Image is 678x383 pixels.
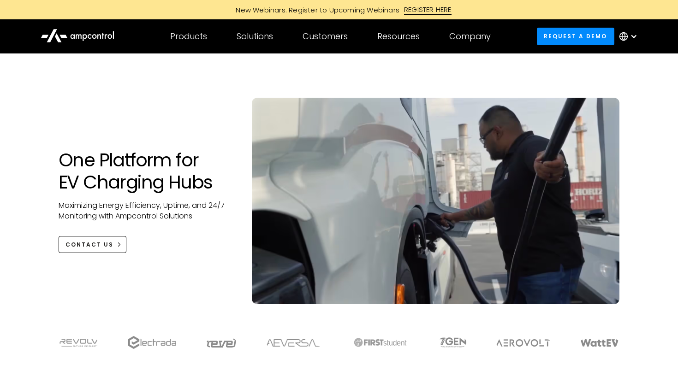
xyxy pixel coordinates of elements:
[226,5,404,15] div: New Webinars: Register to Upcoming Webinars
[496,339,551,347] img: Aerovolt Logo
[59,200,233,221] p: Maximizing Energy Efficiency, Uptime, and 24/7 Monitoring with Ampcontrol Solutions
[303,31,348,41] div: Customers
[377,31,420,41] div: Resources
[128,336,176,349] img: electrada logo
[65,241,113,249] div: CONTACT US
[237,31,273,41] div: Solutions
[170,31,207,41] div: Products
[59,236,126,253] a: CONTACT US
[131,5,547,15] a: New Webinars: Register to Upcoming WebinarsREGISTER HERE
[449,31,491,41] div: Company
[59,149,233,193] h1: One Platform for EV Charging Hubs
[537,28,614,45] a: Request a demo
[580,339,619,347] img: WattEV logo
[404,5,452,15] div: REGISTER HERE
